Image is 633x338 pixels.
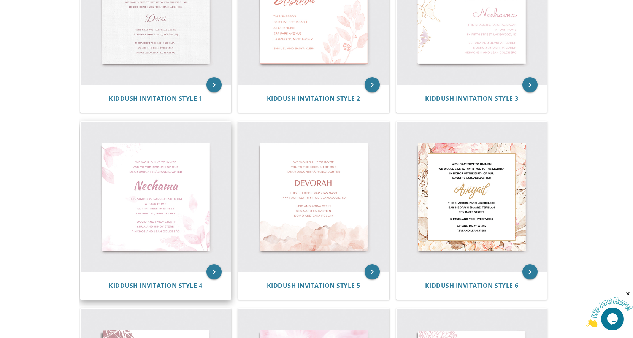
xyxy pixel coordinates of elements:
img: Kiddush Invitation Style 6 [397,122,547,272]
a: Kiddush Invitation Style 2 [267,95,360,102]
iframe: chat widget [586,290,633,327]
span: Kiddush Invitation Style 1 [109,94,202,103]
a: Kiddush Invitation Style 5 [267,282,360,289]
a: keyboard_arrow_right [522,264,538,279]
img: Kiddush Invitation Style 5 [238,122,389,272]
span: Kiddush Invitation Style 2 [267,94,360,103]
img: Kiddush Invitation Style 4 [81,122,231,272]
span: Kiddush Invitation Style 5 [267,281,360,290]
a: keyboard_arrow_right [522,77,538,92]
a: keyboard_arrow_right [206,77,222,92]
a: Kiddush Invitation Style 6 [425,282,519,289]
a: Kiddush Invitation Style 4 [109,282,202,289]
span: Kiddush Invitation Style 6 [425,281,519,290]
a: keyboard_arrow_right [365,77,380,92]
a: Kiddush Invitation Style 1 [109,95,202,102]
a: keyboard_arrow_right [365,264,380,279]
a: Kiddush Invitation Style 3 [425,95,519,102]
span: Kiddush Invitation Style 3 [425,94,519,103]
span: Kiddush Invitation Style 4 [109,281,202,290]
a: keyboard_arrow_right [206,264,222,279]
